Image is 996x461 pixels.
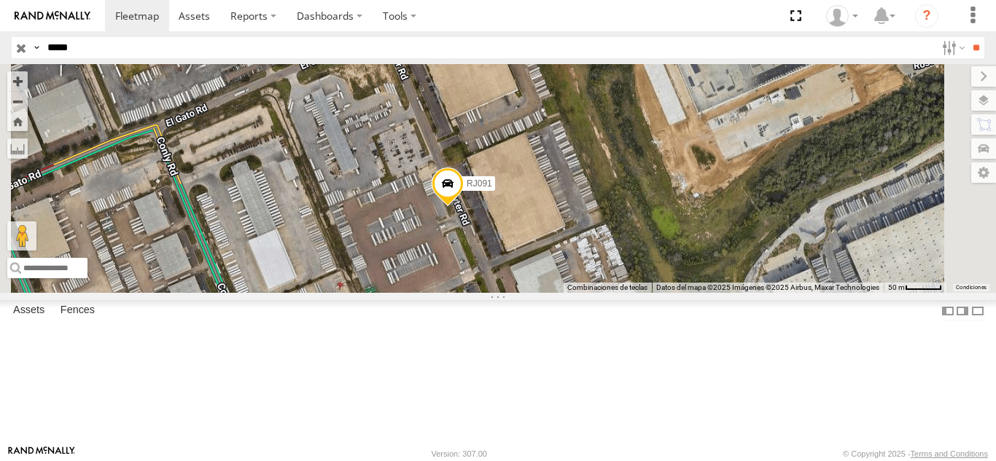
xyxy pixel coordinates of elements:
span: Datos del mapa ©2025 Imágenes ©2025 Airbus, Maxar Technologies [656,283,879,291]
div: Taylete Medina [821,5,863,27]
img: rand-logo.svg [15,11,90,21]
button: Zoom out [7,91,28,111]
label: Search Query [31,37,42,58]
label: Dock Summary Table to the Right [955,300,970,321]
label: Hide Summary Table [970,300,985,321]
button: Arrastra el hombrecito naranja al mapa para abrir Street View [7,221,36,251]
button: Escala del mapa: 50 m por 47 píxeles [884,283,946,293]
i: ? [915,4,938,28]
button: Zoom Home [7,111,28,131]
div: © Copyright 2025 - [843,449,988,458]
label: Dock Summary Table to the Left [941,300,955,321]
label: Fences [53,301,102,321]
label: Measure [7,138,28,159]
label: Assets [6,301,52,321]
button: Combinaciones de teclas [567,283,647,293]
button: Zoom in [7,71,28,91]
label: Search Filter Options [936,37,968,58]
a: Terms and Conditions [911,449,988,458]
a: Condiciones (se abre en una nueva pestaña) [956,284,987,290]
span: 50 m [888,283,905,291]
div: Version: 307.00 [432,449,487,458]
span: RJ091 [467,178,492,189]
a: Visit our Website [8,446,75,461]
label: Map Settings [971,162,996,183]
